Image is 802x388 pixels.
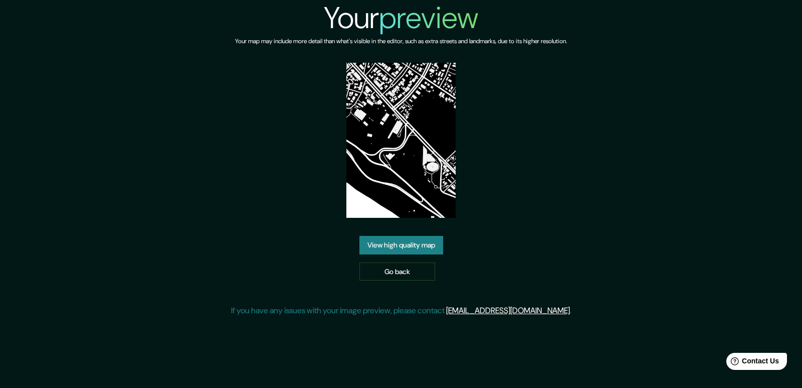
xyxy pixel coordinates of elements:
[235,36,567,47] h6: Your map may include more detail than what's visible in the editor, such as extra streets and lan...
[346,63,456,218] img: created-map-preview
[446,305,570,316] a: [EMAIL_ADDRESS][DOMAIN_NAME]
[359,263,435,281] a: Go back
[231,305,571,317] p: If you have any issues with your image preview, please contact .
[359,236,443,254] a: View high quality map
[713,349,791,377] iframe: Help widget launcher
